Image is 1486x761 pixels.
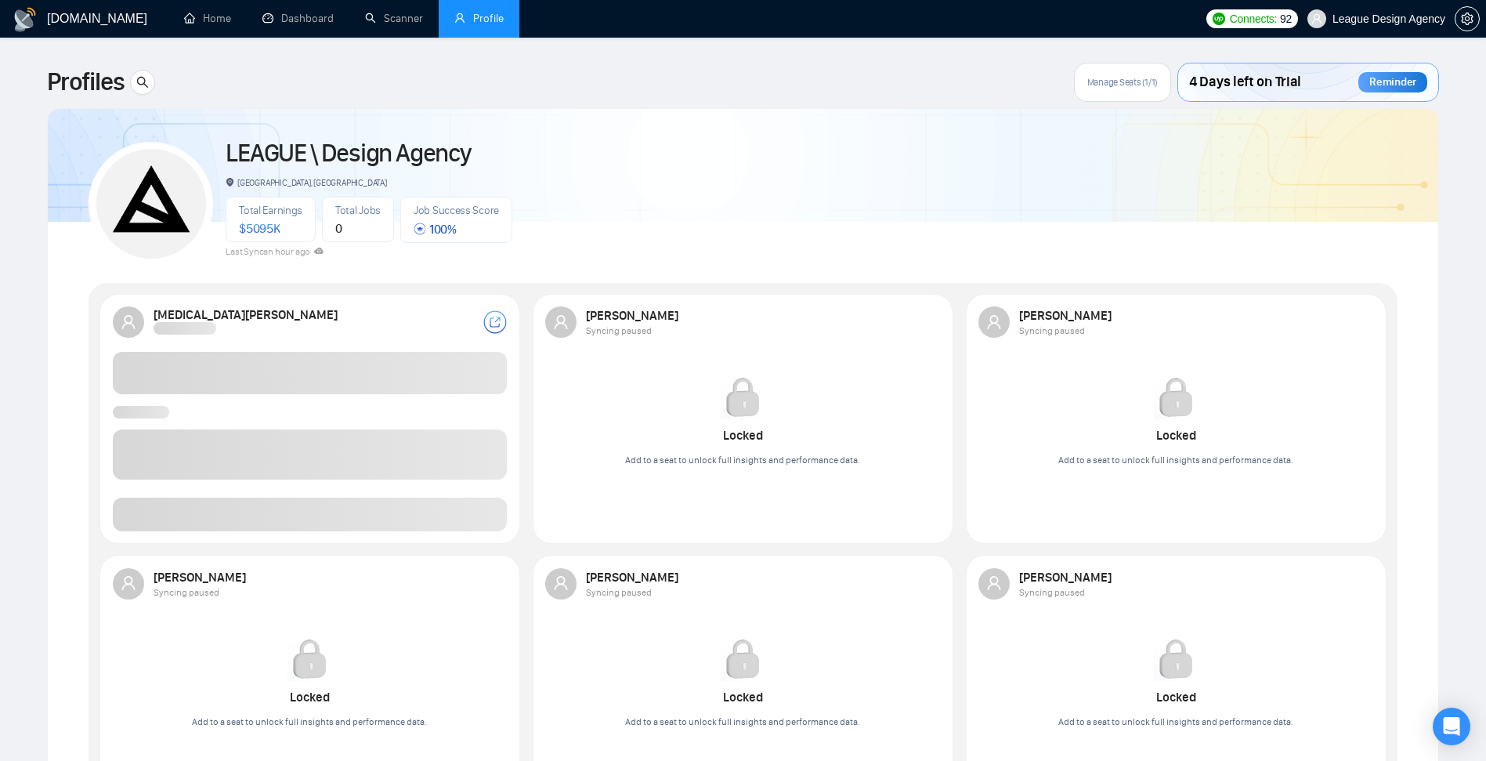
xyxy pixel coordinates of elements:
[1019,587,1085,598] span: Syncing paused
[721,637,765,681] img: Locked
[723,428,763,443] strong: Locked
[47,63,124,101] span: Profiles
[723,690,763,705] strong: Locked
[1213,13,1225,25] img: upwork-logo.png
[1058,455,1293,466] span: Add to a seat to unlock full insights and performance data.
[986,575,1002,591] span: user
[96,149,206,259] img: LEAGUE \ Design Agency
[154,587,219,598] span: Syncing paused
[1189,69,1301,96] span: 4 Days left on Trial
[1280,10,1292,27] span: 92
[414,204,499,217] span: Job Success Score
[1154,637,1198,681] img: Locked
[1358,72,1427,92] div: Reminder
[1230,10,1277,27] span: Connects:
[625,455,860,466] span: Add to a seat to unlock full insights and performance data.
[13,7,38,32] img: logo
[335,221,342,236] span: 0
[239,221,280,236] span: $ 5095K
[365,12,423,25] a: searchScanner
[1058,716,1293,727] span: Add to a seat to unlock full insights and performance data.
[226,138,471,169] a: LEAGUE \ Design Agency
[287,637,331,681] img: Locked
[226,246,324,257] span: Last Sync an hour ago
[1156,690,1196,705] strong: Locked
[1455,13,1479,25] span: setting
[226,178,234,187] span: environment
[473,12,504,25] span: Profile
[586,587,652,598] span: Syncing paused
[586,308,681,323] strong: [PERSON_NAME]
[239,204,302,217] span: Total Earnings
[121,314,136,330] span: user
[1154,375,1198,419] img: Locked
[1019,570,1114,585] strong: [PERSON_NAME]
[131,76,154,89] span: search
[625,716,860,727] span: Add to a seat to unlock full insights and performance data.
[986,314,1002,330] span: user
[586,570,681,585] strong: [PERSON_NAME]
[553,575,569,591] span: user
[586,325,652,336] span: Syncing paused
[721,375,765,419] img: Locked
[1311,13,1322,24] span: user
[1455,6,1480,31] button: setting
[192,716,427,727] span: Add to a seat to unlock full insights and performance data.
[454,13,465,24] span: user
[1433,708,1470,745] div: Open Intercom Messenger
[154,307,340,322] strong: [MEDICAL_DATA][PERSON_NAME]
[335,204,381,217] span: Total Jobs
[290,690,330,705] strong: Locked
[1019,325,1085,336] span: Syncing paused
[121,575,136,591] span: user
[1019,308,1114,323] strong: [PERSON_NAME]
[226,177,387,188] span: [GEOGRAPHIC_DATA], [GEOGRAPHIC_DATA]
[184,12,231,25] a: homeHome
[414,222,457,237] span: 100 %
[1087,76,1158,89] span: Manage Seats (1/1)
[154,570,248,585] strong: [PERSON_NAME]
[1156,428,1196,443] strong: Locked
[130,70,155,95] button: search
[553,314,569,330] span: user
[262,12,334,25] a: dashboardDashboard
[1455,13,1480,25] a: setting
